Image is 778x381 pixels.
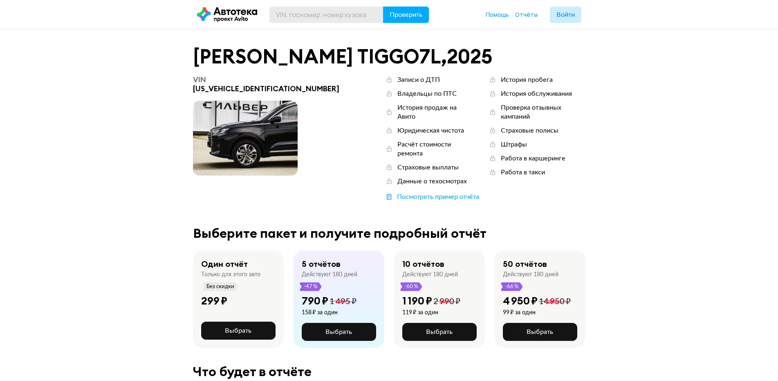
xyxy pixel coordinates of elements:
[486,11,509,19] a: Помощь
[397,192,479,201] div: Посмотреть пример отчёта
[486,11,509,18] span: Помощь
[225,327,251,334] span: Выбрать
[302,259,341,269] div: 5 отчётов
[330,298,356,306] span: 1 495 ₽
[397,89,457,98] div: Владельцы по ПТС
[397,103,472,121] div: История продаж на Авито
[550,7,581,23] button: Войти
[397,177,467,186] div: Данные о техосмотрах
[397,75,440,84] div: Записи о ДТП
[501,103,585,121] div: Проверка отзывных кампаний
[201,322,276,340] button: Выбрать
[527,329,553,335] span: Выбрать
[402,309,460,316] div: 119 ₽ за один
[302,271,357,278] div: Действуют 180 дней
[402,259,444,269] div: 10 отчётов
[390,11,422,18] span: Проверить
[397,126,464,135] div: Юридическая чистота
[503,309,571,316] div: 99 ₽ за один
[193,75,206,84] span: VIN
[504,282,519,291] span: -66 %
[426,329,453,335] span: Выбрать
[515,11,538,18] span: Отчёты
[501,89,572,98] div: История обслуживания
[503,271,558,278] div: Действуют 180 дней
[503,294,538,307] div: 4 950 ₽
[397,163,459,172] div: Страховые выплаты
[402,271,458,278] div: Действуют 180 дней
[201,294,227,307] div: 299 ₽
[193,364,585,379] div: Что будет в отчёте
[193,75,345,93] div: [US_VEHICLE_IDENTIFICATION_NUMBER]
[397,140,472,158] div: Расчёт стоимости ремонта
[269,7,383,23] input: VIN, госномер, номер кузова
[201,259,248,269] div: Один отчёт
[433,298,460,306] span: 2 990 ₽
[302,323,376,341] button: Выбрать
[302,294,328,307] div: 790 ₽
[501,154,565,163] div: Работа в каршеринге
[201,271,260,278] div: Только для этого авто
[193,226,585,241] div: Выберите пакет и получите подробный отчёт
[206,282,235,291] span: Без скидки
[404,282,419,291] span: -60 %
[385,192,479,201] a: Посмотреть пример отчёта
[539,298,571,306] span: 14 950 ₽
[501,126,558,135] div: Страховые полисы
[325,329,352,335] span: Выбрать
[193,46,585,67] div: [PERSON_NAME] TIGGO7L , 2025
[501,140,527,149] div: Штрафы
[501,168,545,177] div: Работа в такси
[402,294,432,307] div: 1 190 ₽
[303,282,318,291] span: -47 %
[503,323,577,341] button: Выбрать
[556,11,575,18] span: Войти
[515,11,538,19] a: Отчёты
[503,259,547,269] div: 50 отчётов
[501,75,553,84] div: История пробега
[302,309,356,316] div: 158 ₽ за один
[383,7,429,23] button: Проверить
[402,323,477,341] button: Выбрать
